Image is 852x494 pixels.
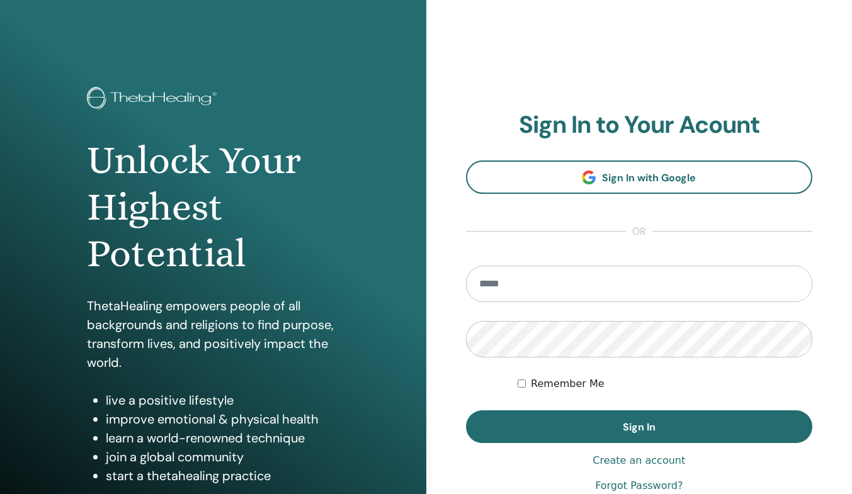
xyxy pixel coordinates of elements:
li: start a thetahealing practice [106,466,339,485]
h1: Unlock Your Highest Potential [87,137,339,278]
h2: Sign In to Your Acount [466,111,813,140]
span: or [626,224,652,239]
span: Sign In with Google [602,171,696,184]
li: improve emotional & physical health [106,410,339,429]
button: Sign In [466,410,813,443]
a: Create an account [593,453,685,468]
label: Remember Me [531,376,605,391]
li: learn a world-renowned technique [106,429,339,447]
li: join a global community [106,447,339,466]
a: Forgot Password? [595,478,683,493]
p: ThetaHealing empowers people of all backgrounds and religions to find purpose, transform lives, a... [87,296,339,372]
li: live a positive lifestyle [106,391,339,410]
span: Sign In [623,420,656,434]
a: Sign In with Google [466,160,813,194]
div: Keep me authenticated indefinitely or until I manually logout [518,376,812,391]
